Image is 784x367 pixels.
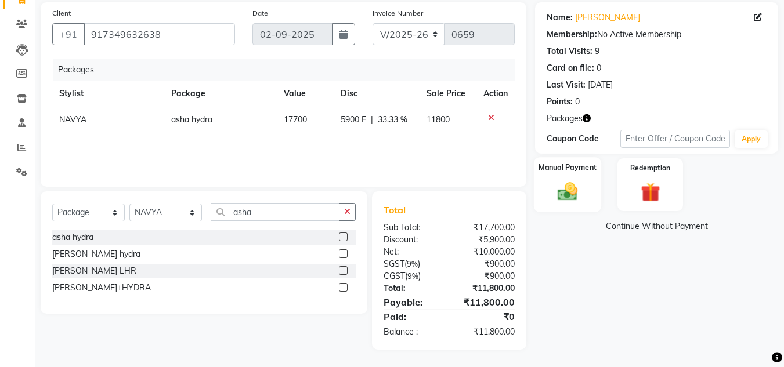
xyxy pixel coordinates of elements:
div: Coupon Code [547,133,620,145]
span: 9% [407,259,418,268]
span: SGST [384,259,404,269]
div: Payable: [375,295,449,309]
div: [PERSON_NAME]+HYDRA [52,282,151,294]
div: Points: [547,96,573,108]
div: ₹11,800.00 [449,282,523,295]
input: Search by Name/Mobile/Email/Code [84,23,235,45]
th: Stylist [52,81,164,107]
th: Action [476,81,515,107]
span: CGST [384,271,405,281]
div: Net: [375,246,449,258]
div: Paid: [375,310,449,324]
div: Last Visit: [547,79,586,91]
label: Date [252,8,268,19]
div: Balance : [375,326,449,338]
div: ₹0 [449,310,523,324]
div: 9 [595,45,599,57]
label: Redemption [630,163,670,173]
img: _cash.svg [551,180,584,204]
button: Apply [735,130,768,148]
a: [PERSON_NAME] [575,12,640,24]
span: Packages [547,112,583,125]
th: Package [164,81,277,107]
div: ₹11,800.00 [449,326,523,338]
button: +91 [52,23,85,45]
div: 0 [597,62,601,74]
div: [PERSON_NAME] hydra [52,248,140,260]
label: Manual Payment [539,162,597,173]
div: ( ) [375,258,449,270]
div: ( ) [375,270,449,282]
th: Disc [334,81,420,107]
input: Enter Offer / Coupon Code [620,130,730,148]
div: Discount: [375,234,449,246]
span: Total [384,204,410,216]
span: NAVYA [59,114,86,125]
div: ₹10,000.00 [449,246,523,258]
span: 11800 [427,114,450,125]
div: ₹900.00 [449,270,523,282]
div: ₹5,900.00 [449,234,523,246]
span: 5900 F [341,114,366,126]
span: 17700 [284,114,307,125]
div: [PERSON_NAME] LHR [52,265,136,277]
img: _gift.svg [635,180,666,204]
div: Total: [375,282,449,295]
div: ₹900.00 [449,258,523,270]
div: Name: [547,12,573,24]
div: Sub Total: [375,221,449,234]
div: asha hydra [52,231,93,244]
div: No Active Membership [547,28,767,41]
div: Packages [53,59,523,81]
th: Value [277,81,334,107]
span: | [371,114,373,126]
div: Total Visits: [547,45,592,57]
div: ₹11,800.00 [449,295,523,309]
a: Continue Without Payment [537,220,776,232]
label: Invoice Number [373,8,423,19]
span: asha hydra [171,114,212,125]
div: Membership: [547,28,597,41]
span: 9% [407,271,418,281]
div: ₹17,700.00 [449,221,523,234]
th: Sale Price [420,81,476,107]
div: Card on file: [547,62,594,74]
label: Client [52,8,71,19]
div: [DATE] [588,79,613,91]
input: Search [211,203,339,221]
span: 33.33 % [378,114,407,126]
div: 0 [575,96,580,108]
